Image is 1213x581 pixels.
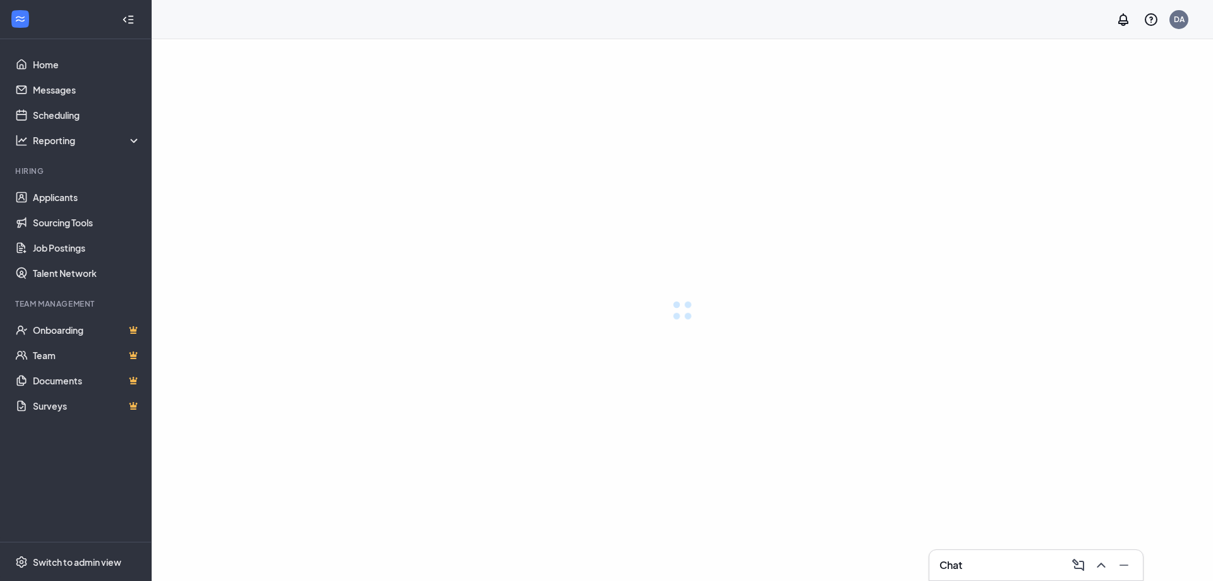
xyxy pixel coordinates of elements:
[1071,558,1086,573] svg: ComposeMessage
[33,368,141,393] a: DocumentsCrown
[15,556,28,568] svg: Settings
[33,210,141,235] a: Sourcing Tools
[33,556,121,568] div: Switch to admin view
[1113,555,1133,575] button: Minimize
[33,235,141,260] a: Job Postings
[33,77,141,102] a: Messages
[1116,12,1131,27] svg: Notifications
[33,393,141,419] a: SurveysCrown
[33,52,141,77] a: Home
[1090,555,1110,575] button: ChevronUp
[1094,558,1109,573] svg: ChevronUp
[1116,558,1132,573] svg: Minimize
[15,298,138,309] div: Team Management
[939,558,962,572] h3: Chat
[15,166,138,176] div: Hiring
[33,102,141,128] a: Scheduling
[122,13,135,26] svg: Collapse
[1067,555,1087,575] button: ComposeMessage
[1174,14,1185,25] div: DA
[33,343,141,368] a: TeamCrown
[14,13,27,25] svg: WorkstreamLogo
[1144,12,1159,27] svg: QuestionInfo
[15,134,28,147] svg: Analysis
[33,134,142,147] div: Reporting
[33,260,141,286] a: Talent Network
[33,185,141,210] a: Applicants
[33,317,141,343] a: OnboardingCrown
